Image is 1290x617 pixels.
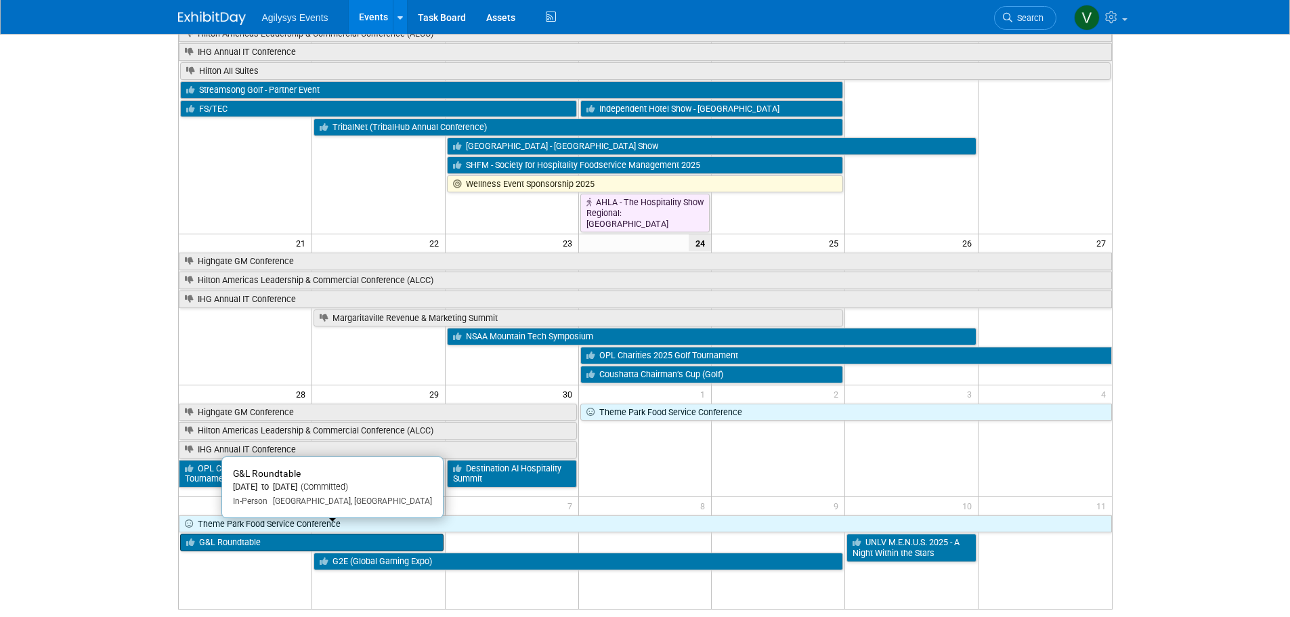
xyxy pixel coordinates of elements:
[179,422,577,440] a: Hilton Americas Leadership & Commercial Conference (ALCC)
[580,366,844,383] a: Coushatta Chairman’s Cup (Golf)
[447,328,976,345] a: NSAA Mountain Tech Symposium
[961,497,978,514] span: 10
[827,234,844,251] span: 25
[178,12,246,25] img: ExhibitDay
[428,385,445,402] span: 29
[832,497,844,514] span: 9
[580,404,1112,421] a: Theme Park Food Service Conference
[447,137,976,155] a: [GEOGRAPHIC_DATA] - [GEOGRAPHIC_DATA] Show
[428,234,445,251] span: 22
[314,553,843,570] a: G2E (Global Gaming Expo)
[233,482,432,493] div: [DATE] to [DATE]
[295,385,311,402] span: 28
[832,385,844,402] span: 2
[846,534,976,561] a: UNLV M.E.N.U.S. 2025 - A Night Within the Stars
[180,62,1111,80] a: Hilton All Suites
[179,291,1112,308] a: IHG Annual IT Conference
[180,81,844,99] a: Streamsong Golf - Partner Event
[179,441,577,459] a: IHG Annual IT Conference
[233,468,301,479] span: G&L Roundtable
[1100,385,1112,402] span: 4
[233,496,267,506] span: In-Person
[561,234,578,251] span: 23
[447,460,577,488] a: Destination AI Hospitality Summit
[314,119,843,136] a: TribalNet (TribalHub Annual Conference)
[561,385,578,402] span: 30
[179,43,1112,61] a: IHG Annual IT Conference
[1074,5,1100,30] img: Vaitiare Munoz
[447,175,844,193] a: Wellness Event Sponsorship 2025
[179,460,310,488] a: OPL Charities 2025 Golf Tournament
[689,234,711,251] span: 24
[295,234,311,251] span: 21
[961,234,978,251] span: 26
[966,385,978,402] span: 3
[297,482,348,492] span: (Committed)
[179,272,1112,289] a: Hilton Americas Leadership & Commercial Conference (ALCC)
[1095,234,1112,251] span: 27
[447,156,844,174] a: SHFM - Society for Hospitality Foodservice Management 2025
[580,347,1112,364] a: OPL Charities 2025 Golf Tournament
[580,194,710,232] a: AHLA - The Hospitality Show Regional: [GEOGRAPHIC_DATA]
[179,404,577,421] a: Highgate GM Conference
[267,496,432,506] span: [GEOGRAPHIC_DATA], [GEOGRAPHIC_DATA]
[314,310,843,327] a: Margaritaville Revenue & Marketing Summit
[566,497,578,514] span: 7
[994,6,1056,30] a: Search
[699,385,711,402] span: 1
[180,100,577,118] a: FS/TEC
[180,534,444,551] a: G&L Roundtable
[580,100,844,118] a: Independent Hotel Show - [GEOGRAPHIC_DATA]
[1095,497,1112,514] span: 11
[179,253,1112,270] a: Highgate GM Conference
[262,12,328,23] span: Agilysys Events
[1012,13,1044,23] span: Search
[179,515,1112,533] a: Theme Park Food Service Conference
[699,497,711,514] span: 8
